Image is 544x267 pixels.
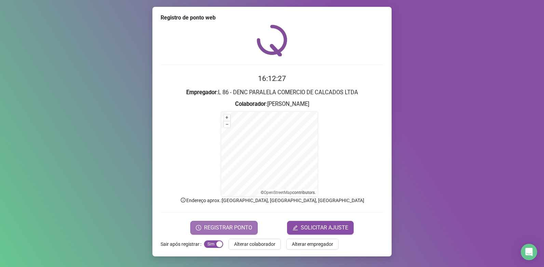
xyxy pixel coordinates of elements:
label: Sair após registrar [161,239,204,250]
button: + [224,114,230,121]
time: 16:12:27 [258,74,286,83]
button: – [224,121,230,128]
strong: Empregador [186,89,217,96]
span: info-circle [180,197,186,203]
span: SOLICITAR AJUSTE [301,224,348,232]
button: REGISTRAR PONTO [190,221,258,235]
button: Alterar colaborador [229,239,281,250]
p: Endereço aprox. : [GEOGRAPHIC_DATA], [GEOGRAPHIC_DATA], [GEOGRAPHIC_DATA] [161,197,383,204]
h3: : L 86 - DENC PARALELA COMERCIO DE CALCADOS LTDA [161,88,383,97]
li: © contributors. [261,190,316,195]
button: editSOLICITAR AJUSTE [287,221,354,235]
span: clock-circle [196,225,201,230]
span: Alterar colaborador [234,240,275,248]
strong: Colaborador [235,101,266,107]
div: Registro de ponto web [161,14,383,22]
span: REGISTRAR PONTO [204,224,252,232]
span: Alterar empregador [292,240,333,248]
span: edit [293,225,298,230]
a: OpenStreetMap [264,190,292,195]
h3: : [PERSON_NAME] [161,100,383,109]
img: QRPoint [257,25,287,56]
div: Open Intercom Messenger [521,244,537,260]
button: Alterar empregador [286,239,339,250]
